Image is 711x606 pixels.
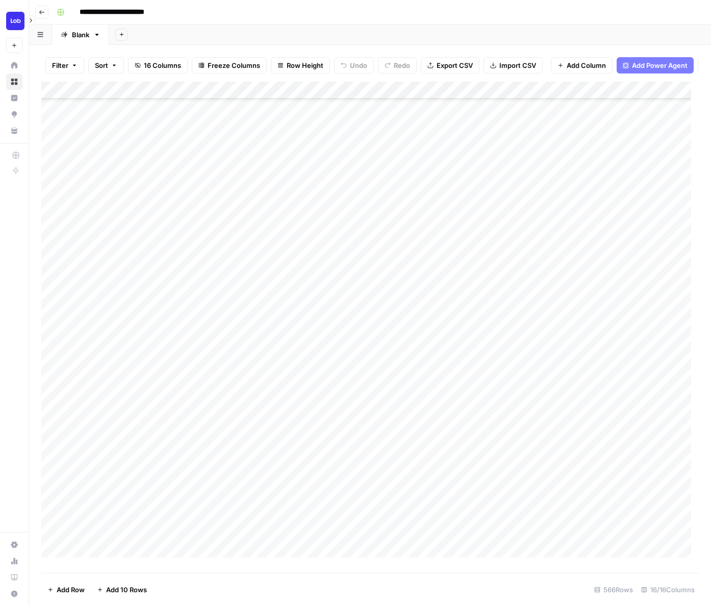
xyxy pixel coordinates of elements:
button: 16 Columns [128,57,188,74]
button: Add Row [41,581,91,598]
a: Insights [6,90,22,106]
button: Undo [334,57,374,74]
button: Export CSV [421,57,479,74]
span: Add Row [57,585,85,595]
a: Settings [6,537,22,553]
button: Redo [378,57,417,74]
span: Export CSV [437,60,473,70]
span: Freeze Columns [208,60,260,70]
span: Add 10 Rows [106,585,147,595]
a: Opportunities [6,106,22,123]
span: Row Height [287,60,323,70]
a: Your Data [6,123,22,139]
a: Home [6,57,22,74]
button: Add Power Agent [617,57,694,74]
button: Import CSV [484,57,543,74]
span: Add Power Agent [632,60,688,70]
span: 16 Columns [144,60,181,70]
span: Undo [350,60,367,70]
button: Filter [45,57,84,74]
button: Row Height [271,57,330,74]
button: Sort [88,57,124,74]
span: Redo [394,60,410,70]
div: 566 Rows [590,581,637,598]
button: Workspace: Lob [6,8,22,34]
img: Lob Logo [6,12,24,30]
span: Add Column [567,60,606,70]
span: Import CSV [499,60,536,70]
a: Browse [6,74,22,90]
div: Blank [72,30,89,40]
button: Freeze Columns [192,57,267,74]
a: Blank [52,25,109,45]
button: Add Column [551,57,613,74]
span: Filter [52,60,68,70]
span: Sort [95,60,108,70]
button: Add 10 Rows [91,581,153,598]
button: Help + Support [6,586,22,602]
a: Usage [6,553,22,569]
a: Learning Hub [6,569,22,586]
div: 16/16 Columns [637,581,699,598]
